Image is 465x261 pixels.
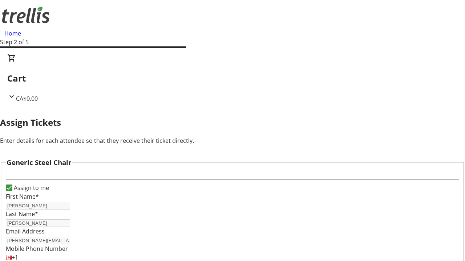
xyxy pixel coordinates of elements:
label: Email Address [6,227,45,235]
label: First Name* [6,192,39,200]
h2: Cart [7,72,458,85]
label: Last Name* [6,210,38,218]
h3: Generic Steel Chair [7,157,72,167]
label: Mobile Phone Number [6,245,68,253]
div: CartCA$0.00 [7,54,458,103]
span: CA$0.00 [16,95,38,103]
label: Assign to me [12,183,49,192]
